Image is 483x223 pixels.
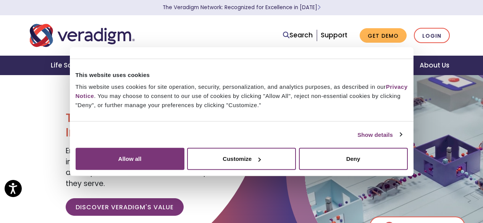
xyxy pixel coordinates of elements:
a: Support [321,30,347,40]
a: The Veradigm Network: Recognized for Excellence in [DATE]Learn More [163,4,321,11]
span: Empowering our clients with trusted data, insights, and solutions to help reduce costs and improv... [66,146,234,189]
img: Veradigm logo [30,23,135,48]
a: Life Sciences [42,56,105,75]
span: Learn More [317,4,321,11]
a: Discover Veradigm's Value [66,198,184,216]
button: Customize [187,148,296,170]
h1: Transforming Health, Insightfully® [66,111,236,140]
button: Allow all [76,148,184,170]
a: Login [414,28,450,43]
a: About Us [410,56,459,75]
iframe: Drift Chat Widget [336,168,474,214]
button: Deny [299,148,408,170]
a: Get Demo [360,28,407,43]
div: This website uses cookies [76,70,408,79]
div: This website uses cookies for site operation, security, personalization, and analytics purposes, ... [76,82,408,110]
a: Search [283,30,313,40]
a: Show details [357,130,402,139]
a: Privacy Notice [76,83,408,99]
